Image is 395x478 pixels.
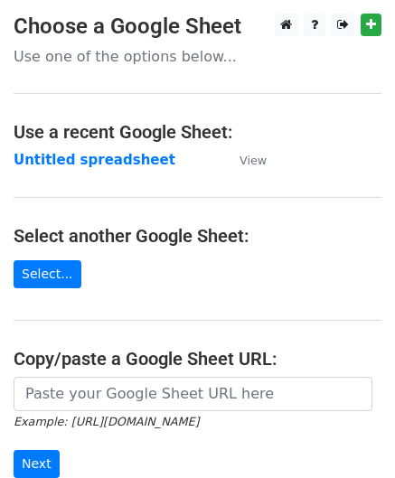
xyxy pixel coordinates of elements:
h4: Use a recent Google Sheet: [14,121,381,143]
a: Select... [14,260,81,288]
small: View [240,154,267,167]
input: Next [14,450,60,478]
a: Untitled spreadsheet [14,152,175,168]
a: View [221,152,267,168]
input: Paste your Google Sheet URL here [14,377,372,411]
h4: Copy/paste a Google Sheet URL: [14,348,381,370]
p: Use one of the options below... [14,47,381,66]
small: Example: [URL][DOMAIN_NAME] [14,415,199,428]
h3: Choose a Google Sheet [14,14,381,40]
h4: Select another Google Sheet: [14,225,381,247]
